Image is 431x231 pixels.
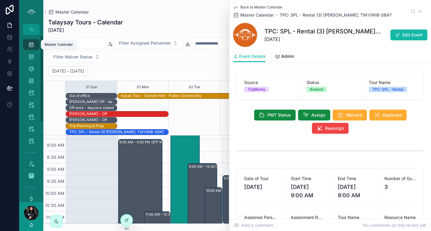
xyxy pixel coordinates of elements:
[48,9,89,15] a: Master Calendar
[298,110,330,120] button: Assign
[69,99,116,104] div: [PERSON_NAME] Off - daycare closed
[240,12,274,18] span: Master Calendar
[248,87,265,92] div: TripWorks
[19,35,43,202] div: scrollable content
[244,80,292,86] span: Source
[291,176,323,182] span: Start Time
[310,87,323,92] div: Booked
[264,36,382,43] span: [DATE]
[114,37,183,49] button: Select Button
[338,176,370,182] span: End Time
[240,5,283,10] span: Back to Master Calendar
[233,12,274,18] a: Master Calendar
[151,140,170,145] div: OFF WORK
[189,81,200,93] button: 02 Tue
[254,110,296,120] button: PMT Status
[46,130,66,136] span: 7:30 AM
[312,123,349,134] button: Reassign
[48,51,105,63] button: Select Button
[69,93,90,98] div: Out of office
[333,110,367,120] button: Waivers
[224,175,257,181] div: 9:30 AM – 11:30 AM
[44,203,66,208] span: 10:30 AM
[48,18,123,27] h1: Talaysay Tours - Calendar
[86,81,97,93] button: 31 Sun
[69,130,164,134] div: TPC: SPL - Rental (3) [PERSON_NAME], TW:VWIB-SBAT
[281,53,294,59] span: Admin
[264,27,382,36] h1: TPC: SPL - Rental (3) [PERSON_NAME], TW:VWIB-SBAT
[53,54,93,60] span: Filter Waiver Status
[233,51,266,62] a: Event Details
[306,80,354,86] span: Status
[69,111,107,116] div: [PERSON_NAME] - Off
[372,87,403,92] div: TPC: SPL - Rental
[26,7,36,17] img: App logo
[206,188,241,194] div: 10:00 AM – 12:00 PM
[121,93,202,98] div: Kayak Tour - Sechelt Inlet - Public+Community
[223,176,266,223] div: 9:30 AM – 11:30 AMArt Farm & [PERSON_NAME] Check-in
[45,142,66,148] span: 8:00 AM
[69,117,107,122] div: [PERSON_NAME] - Off
[69,99,116,105] div: Becky Off - daycare closed
[45,155,66,160] span: 8:30 AM
[363,222,426,228] span: No comments on this record yet
[69,117,107,123] div: Candace - Off
[280,12,392,18] a: TPC: SPL - Rental (3) [PERSON_NAME], TW:VWIB-SBAT
[48,27,123,34] span: [DATE]
[275,51,294,63] a: Admin
[45,167,66,172] span: 9:00 AM
[291,183,323,200] span: [DATE] 9:00 AM
[69,129,164,135] div: TPC: SPL - Rental (3) Elea Hardy-Charbonnier, TW:VWIB-SBAT
[244,176,276,182] span: Date of Tour
[244,183,276,191] span: [DATE]
[369,110,407,120] button: Duplicate
[311,112,325,118] span: Assign
[338,214,370,220] span: Tour Name
[119,40,171,46] span: Filter Assigned Personnel
[69,111,107,117] div: Candace - Off
[55,9,89,15] span: Master Calendar
[119,139,151,145] div: 8:00 AM – 5:00 PM
[384,183,416,191] span: 3
[189,164,222,170] div: 9:00 AM – 12:30 PM
[45,179,66,184] span: 9:30 AM
[145,211,180,217] div: 11:00 AM – 12:30 PM
[234,222,277,228] span: Add a comment...
[69,123,104,128] div: Trip Planning & Prep
[369,80,416,86] span: Tour Name
[325,125,344,131] span: Reassign
[233,5,283,10] a: Back to Master Calendar
[44,191,66,196] span: 10:00 AM
[384,214,416,220] span: Resource Name
[244,214,276,220] span: Assigned Personnel
[291,214,323,220] span: Assignment Review
[338,183,370,200] span: [DATE] 9:00 AM
[267,112,291,118] span: PMT Status
[346,112,362,118] span: Waivers
[52,68,84,74] h2: [DATE] – [DATE]
[69,123,104,129] div: Trip Planning & Prep
[390,30,427,40] button: Edit Event
[384,176,416,182] span: Number of Guests
[239,53,266,59] span: Event Details
[137,81,149,93] button: 01 Mon
[45,215,66,220] span: 11:00 AM
[45,42,73,47] div: Master Calendar
[383,112,402,118] span: Duplicate
[69,105,114,110] div: Off work - daycare closed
